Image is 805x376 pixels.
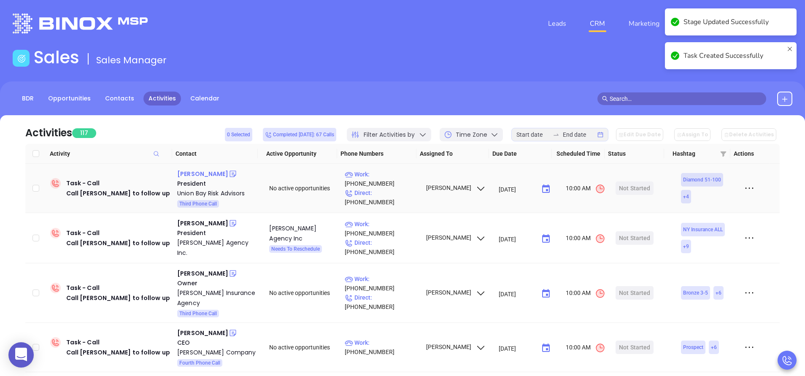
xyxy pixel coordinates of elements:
[619,231,650,245] div: Not Started
[177,328,228,338] div: [PERSON_NAME]
[683,242,689,251] span: + 9
[425,289,486,296] span: [PERSON_NAME]
[177,279,257,288] div: Owner
[345,274,418,293] p: [PHONE_NUMBER]
[683,192,689,201] span: + 4
[345,189,372,196] span: Direct :
[425,344,486,350] span: [PERSON_NAME]
[179,199,217,208] span: Third Phone Call
[50,149,169,158] span: Activity
[345,294,372,301] span: Direct :
[66,228,170,248] div: Task - Call
[619,341,650,354] div: Not Started
[345,238,418,257] p: [PHONE_NUMBER]
[683,51,784,61] div: Task Created Successfully
[66,347,170,357] div: Call [PERSON_NAME] to follow up
[177,268,228,279] div: [PERSON_NAME]
[177,169,228,179] div: [PERSON_NAME]
[177,188,257,198] a: Union Bay Risk Advisors
[566,288,605,299] span: 10:00 AM
[456,130,487,139] span: Time Zone
[177,179,257,188] div: President
[364,130,415,139] span: Filter Activities by
[100,92,139,105] a: Contacts
[345,276,370,282] span: Work :
[43,92,96,105] a: Opportunities
[616,128,663,141] button: Edit Due Date
[545,15,570,32] a: Leads
[177,288,257,308] a: [PERSON_NAME] Insurance Agency
[605,144,664,164] th: Status
[552,144,605,164] th: Scheduled Time
[516,130,549,139] input: Start date
[711,343,717,352] span: + 6
[345,219,418,238] p: [PHONE_NUMBER]
[269,343,338,352] div: No active opportunities
[34,47,79,68] h1: Sales
[499,289,535,298] input: MM/DD/YYYY
[271,244,320,254] span: Needs To Reschedule
[66,293,170,303] div: Call [PERSON_NAME] to follow up
[619,181,650,195] div: Not Started
[17,92,39,105] a: BDR
[96,54,167,67] span: Sales Manager
[683,175,721,184] span: Diamond 51-100
[416,144,489,164] th: Assigned To
[25,125,72,141] div: Activities
[602,96,608,102] span: search
[269,184,338,193] div: No active opportunities
[553,131,559,138] span: swap-right
[345,171,370,178] span: Work :
[179,309,217,318] span: Third Phone Call
[499,344,535,352] input: MM/DD/YYYY
[683,343,703,352] span: Prospect
[538,340,554,357] button: Choose date, selected date is Sep 9, 2025
[619,286,650,300] div: Not Started
[538,181,554,197] button: Choose date, selected date is Sep 9, 2025
[566,233,605,244] span: 10:00 AM
[227,130,250,139] span: 0 Selected
[66,178,170,198] div: Task - Call
[683,17,791,27] div: Stage Updated Successfully
[177,238,257,258] a: [PERSON_NAME] Agency Inc.
[345,221,370,227] span: Work :
[172,144,258,164] th: Contact
[66,188,170,198] div: Call [PERSON_NAME] to follow up
[66,238,170,248] div: Call [PERSON_NAME] to follow up
[553,131,559,138] span: to
[345,339,370,346] span: Work :
[72,128,96,138] span: 117
[177,347,257,357] a: [PERSON_NAME] Company
[610,94,762,103] input: Search…
[730,144,770,164] th: Actions
[625,15,663,32] a: Marketing
[345,188,418,207] p: [PHONE_NUMBER]
[345,239,372,246] span: Direct :
[66,283,170,303] div: Task - Call
[489,144,552,164] th: Due Date
[269,223,338,243] div: [PERSON_NAME] Agency Inc
[258,144,337,164] th: Active Opportunity
[337,144,416,164] th: Phone Numbers
[345,293,418,311] p: [PHONE_NUMBER]
[721,128,776,141] button: Delete Activities
[143,92,181,105] a: Activities
[566,184,605,194] span: 10:00 AM
[179,358,220,368] span: Fourth Phone Call
[177,218,228,228] div: [PERSON_NAME]
[499,185,535,193] input: MM/DD/YYYY
[185,92,224,105] a: Calendar
[425,234,486,241] span: [PERSON_NAME]
[566,343,605,353] span: 10:00 AM
[345,170,418,188] p: [PHONE_NUMBER]
[13,14,148,33] img: logo
[563,130,596,139] input: End date
[425,184,486,191] span: [PERSON_NAME]
[716,288,721,298] span: + 6
[499,235,535,243] input: MM/DD/YYYY
[177,338,257,347] div: CEO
